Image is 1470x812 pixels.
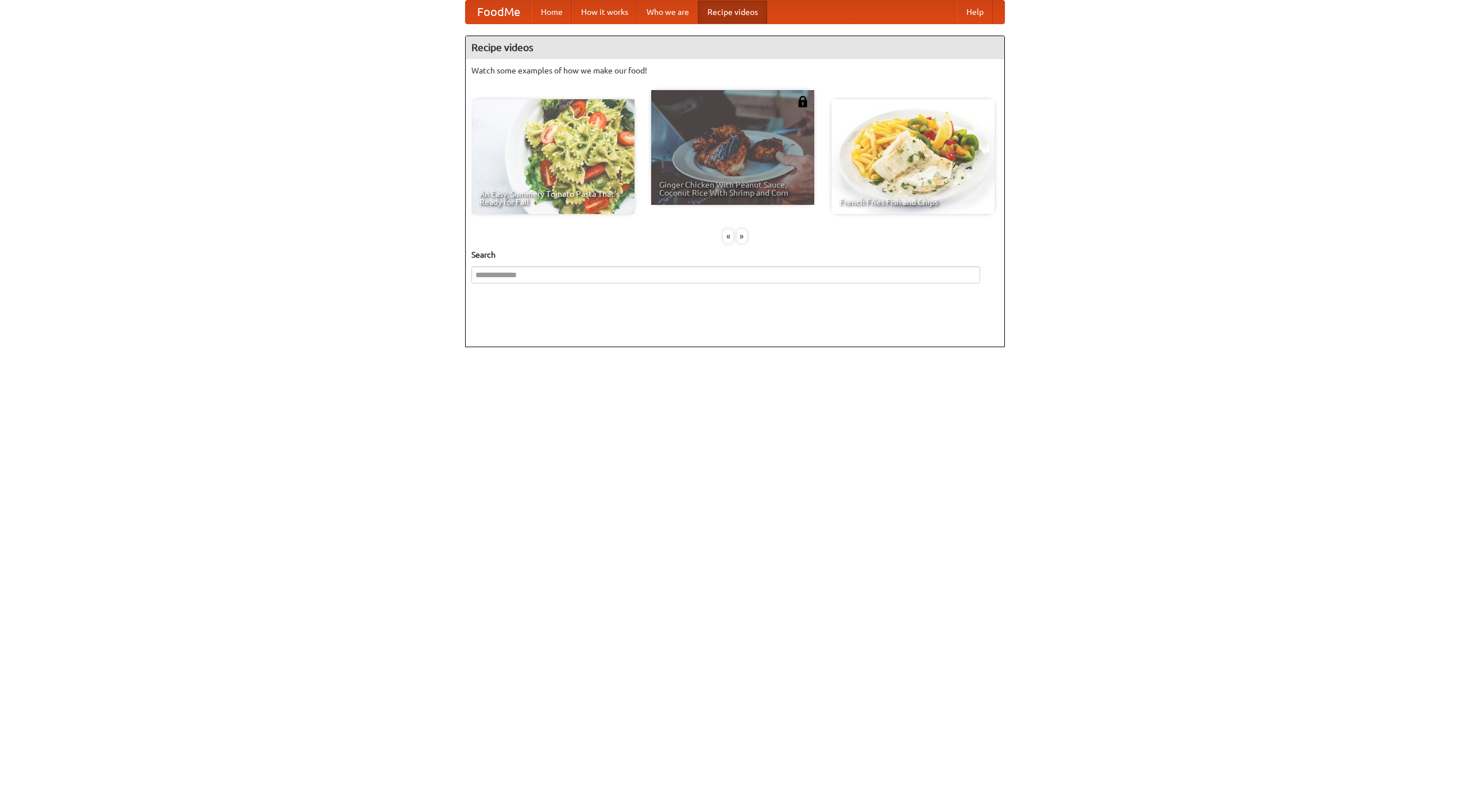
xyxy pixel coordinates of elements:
[723,229,733,243] div: «
[957,1,993,24] a: Help
[479,190,626,206] span: An Easy, Summery Tomato Pasta That's Ready for Fall
[572,1,637,24] a: How it works
[471,99,635,214] a: An Easy, Summery Tomato Pasta That's Ready for Fall
[831,99,995,214] a: French Fries Fish and Chips
[797,96,808,107] img: 483408.png
[637,1,698,24] a: Who we are
[532,1,572,24] a: Home
[466,36,1004,59] h4: Recipe videos
[840,198,987,206] span: French Fries Fish and Chips
[737,229,747,243] div: »
[471,65,999,76] p: Watch some examples of how we make our food!
[698,1,767,24] a: Recipe videos
[466,1,532,24] a: FoodMe
[471,249,999,261] h5: Search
